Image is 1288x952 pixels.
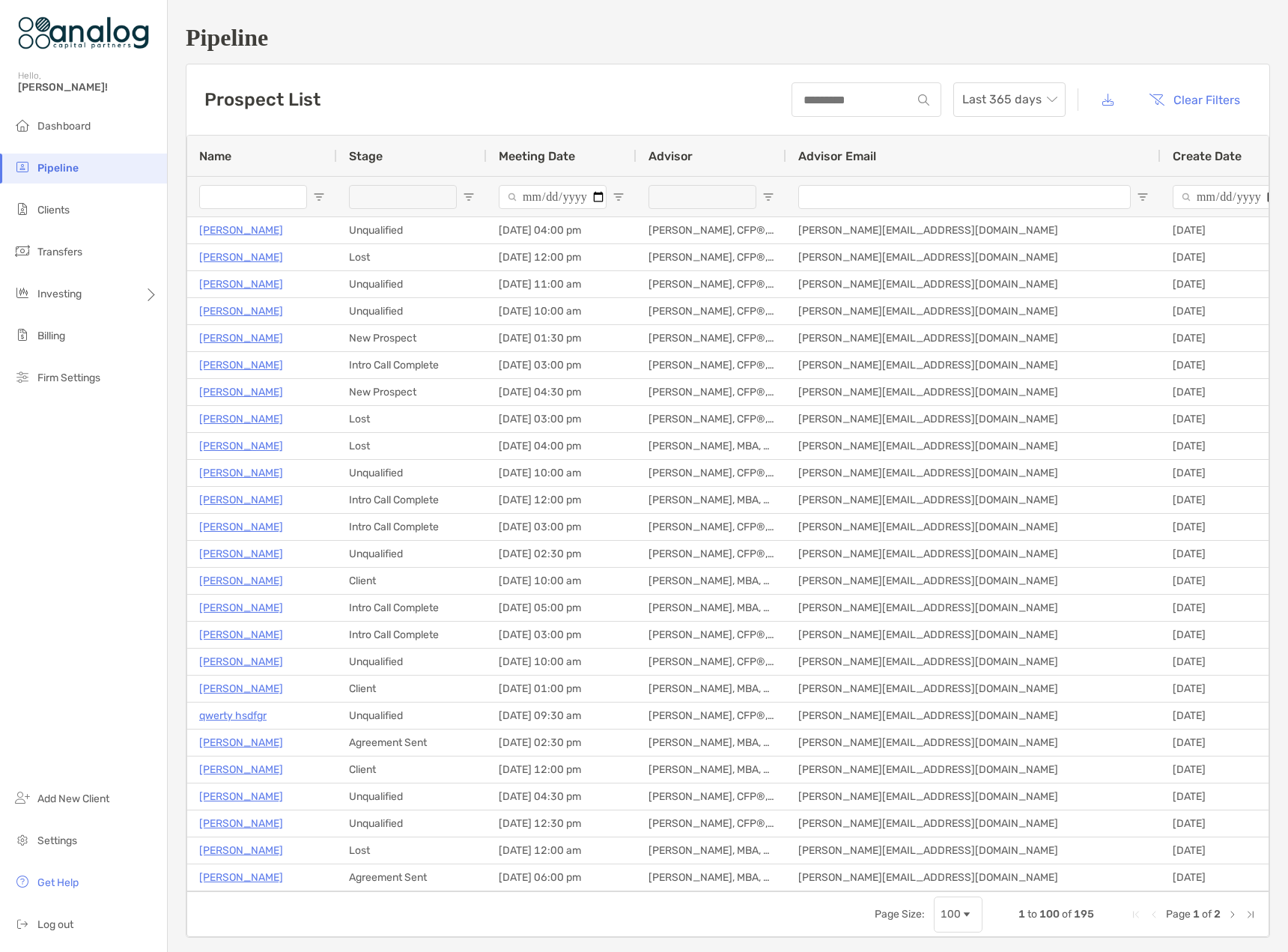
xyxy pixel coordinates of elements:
div: [PERSON_NAME], CFP®, CPA/PFS, CDFA [637,541,786,567]
p: [PERSON_NAME] [199,383,283,401]
a: [PERSON_NAME] [199,571,283,590]
span: Investing [37,288,82,300]
div: [PERSON_NAME][EMAIL_ADDRESS][DOMAIN_NAME] [786,433,1161,459]
div: Intro Call Complete [337,487,487,513]
a: [PERSON_NAME] [199,841,283,860]
a: [PERSON_NAME] [199,491,283,509]
div: [DATE] 03:00 pm [487,622,637,648]
span: Create Date [1173,149,1242,163]
div: Lost [337,406,487,432]
div: Unqualified [337,217,487,243]
div: Intro Call Complete [337,622,487,648]
span: [PERSON_NAME]! [18,81,158,94]
div: Intro Call Complete [337,514,487,540]
a: [PERSON_NAME] [199,464,283,482]
div: [DATE] 04:00 pm [487,217,637,243]
div: [PERSON_NAME], MBA, CFA [637,864,786,891]
a: [PERSON_NAME] [199,356,283,375]
div: Intro Call Complete [337,595,487,621]
span: Transfers [37,246,82,258]
div: Unqualified [337,703,487,729]
div: [PERSON_NAME], MBA, CFA [637,433,786,459]
div: [PERSON_NAME][EMAIL_ADDRESS][DOMAIN_NAME] [786,703,1161,729]
p: [PERSON_NAME] [199,545,283,563]
a: [PERSON_NAME] [199,518,283,536]
a: [PERSON_NAME] [199,437,283,455]
div: Last Page [1245,909,1257,921]
p: [PERSON_NAME] [199,248,283,267]
img: billing icon [13,326,31,344]
a: [PERSON_NAME] [199,814,283,833]
div: New Prospect [337,379,487,405]
input: Name Filter Input [199,185,307,209]
img: clients icon [13,200,31,218]
p: [PERSON_NAME] [199,733,283,752]
div: [DATE] 03:00 pm [487,406,637,432]
span: Log out [37,918,73,931]
div: [DATE] 12:00 pm [487,757,637,783]
div: [PERSON_NAME][EMAIL_ADDRESS][DOMAIN_NAME] [786,487,1161,513]
div: Next Page [1227,909,1239,921]
p: [PERSON_NAME] [199,868,283,887]
p: [PERSON_NAME] [199,329,283,348]
a: [PERSON_NAME] [199,410,283,428]
div: Lost [337,244,487,270]
a: [PERSON_NAME] [199,221,283,240]
div: [DATE] 04:30 pm [487,379,637,405]
div: Lost [337,837,487,864]
div: [PERSON_NAME], CFP®, CPA/PFS, CDFA [637,406,786,432]
div: [DATE] 12:30 pm [487,810,637,837]
div: First Page [1130,909,1142,921]
div: [PERSON_NAME], CFP®, CPA/PFS, CDFA [637,325,786,351]
a: [PERSON_NAME] [199,275,283,294]
input: Create Date Filter Input [1173,185,1281,209]
div: [DATE] 12:00 pm [487,487,637,513]
div: [PERSON_NAME][EMAIL_ADDRESS][DOMAIN_NAME] [786,622,1161,648]
div: [DATE] 03:00 pm [487,352,637,378]
a: [PERSON_NAME] [199,598,283,617]
div: [DATE] 11:00 am [487,271,637,297]
span: Advisor Email [798,149,876,163]
div: Page Size [934,897,982,933]
div: [PERSON_NAME], CFP®, CPA/PFS, CDFA [637,649,786,675]
span: 195 [1074,908,1094,921]
span: of [1202,908,1212,921]
div: [PERSON_NAME][EMAIL_ADDRESS][DOMAIN_NAME] [786,406,1161,432]
div: [PERSON_NAME], CFP®, CPA/PFS, CDFA [637,622,786,648]
a: [PERSON_NAME] [199,652,283,671]
div: [PERSON_NAME][EMAIL_ADDRESS][DOMAIN_NAME] [786,676,1161,702]
button: Open Filter Menu [463,191,475,203]
span: Dashboard [37,120,91,133]
a: qwerty hsdfgr [199,706,267,725]
h1: Pipeline [186,24,1270,52]
button: Clear Filters [1137,83,1251,116]
div: Client [337,757,487,783]
span: Name [199,149,231,163]
button: Open Filter Menu [1137,191,1149,203]
img: investing icon [13,284,31,302]
div: Unqualified [337,783,487,810]
div: Unqualified [337,649,487,675]
div: 100 [941,908,961,921]
div: [DATE] 01:30 pm [487,325,637,351]
div: Client [337,568,487,594]
div: Unqualified [337,271,487,297]
div: [DATE] 03:00 pm [487,514,637,540]
div: [PERSON_NAME][EMAIL_ADDRESS][DOMAIN_NAME] [786,379,1161,405]
div: [DATE] 12:00 am [487,837,637,864]
p: [PERSON_NAME] [199,679,283,698]
img: input icon [918,94,929,106]
span: of [1062,908,1072,921]
p: [PERSON_NAME] [199,302,283,321]
div: [DATE] 02:30 pm [487,541,637,567]
div: [DATE] 09:30 am [487,703,637,729]
div: [PERSON_NAME], MBA, CFA [637,595,786,621]
img: transfers icon [13,242,31,260]
span: Pipeline [37,162,79,175]
div: New Prospect [337,325,487,351]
